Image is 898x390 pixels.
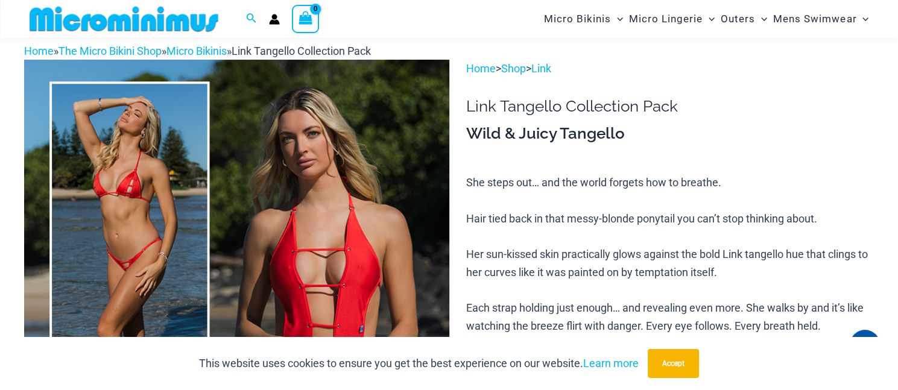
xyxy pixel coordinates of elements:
[58,45,162,57] a: The Micro Bikini Shop
[755,4,767,34] span: Menu Toggle
[24,45,371,57] span: » » »
[718,4,770,34] a: OutersMenu ToggleMenu Toggle
[269,14,280,25] a: Account icon link
[721,4,755,34] span: Outers
[773,4,856,34] span: Mens Swimwear
[539,2,874,36] nav: Site Navigation
[544,4,611,34] span: Micro Bikinis
[583,357,639,370] a: Learn more
[232,45,371,57] span: Link Tangello Collection Pack
[629,4,703,34] span: Micro Lingerie
[199,354,639,373] p: This website uses cookies to ensure you get the best experience on our website.
[626,4,718,34] a: Micro LingerieMenu ToggleMenu Toggle
[24,45,54,57] a: Home
[466,97,874,116] h1: Link Tangello Collection Pack
[703,4,715,34] span: Menu Toggle
[466,60,874,78] p: > >
[856,4,868,34] span: Menu Toggle
[611,4,623,34] span: Menu Toggle
[246,11,257,27] a: Search icon link
[466,62,496,75] a: Home
[648,349,699,378] button: Accept
[25,5,223,33] img: MM SHOP LOGO FLAT
[292,5,320,33] a: View Shopping Cart, empty
[466,124,874,144] h3: Wild & Juicy Tangello
[541,4,626,34] a: Micro BikinisMenu ToggleMenu Toggle
[531,62,551,75] a: Link
[166,45,227,57] a: Micro Bikinis
[501,62,526,75] a: Shop
[770,4,871,34] a: Mens SwimwearMenu ToggleMenu Toggle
